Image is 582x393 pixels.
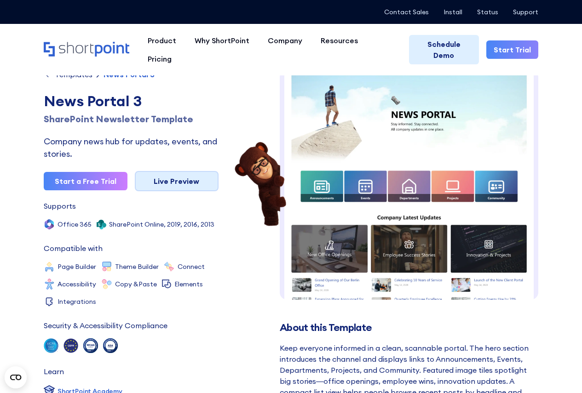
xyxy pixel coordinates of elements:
[58,298,96,305] div: Integrations
[58,221,92,228] div: Office 365
[148,53,172,64] div: Pricing
[311,31,367,50] a: Resources
[384,8,429,16] a: Contact Sales
[44,368,64,375] div: Learn
[115,263,159,270] div: Theme Builder
[138,31,185,50] a: Product
[138,50,181,68] a: Pricing
[55,71,92,78] div: Templates
[321,35,358,46] div: Resources
[280,322,538,333] h2: About this Template
[513,8,538,16] a: Support
[409,35,479,64] a: Schedule Demo
[185,31,259,50] a: Why ShortPoint
[44,172,127,190] a: Start a Free Trial
[44,338,58,353] img: soc 2
[5,366,27,388] button: Open CMP widget
[58,263,96,270] div: Page Builder
[135,171,219,191] a: Live Preview
[44,245,103,252] div: Compatible with
[44,202,76,210] div: Supports
[477,8,498,16] a: Status
[44,135,219,160] div: Company news hub for updates, events, and stories.
[444,8,462,16] a: Install
[259,31,311,50] a: Company
[44,90,219,112] div: News Portal 3
[115,281,157,287] div: Copy &Paste
[486,40,538,59] a: Start Trial
[174,281,203,287] div: Elements
[178,263,205,270] div: Connect
[268,35,302,46] div: Company
[148,35,176,46] div: Product
[104,71,155,78] div: News Portal 3
[44,42,129,57] a: Home
[44,112,219,126] h1: SharePoint Newsletter Template
[58,281,96,287] div: Accessibility
[44,322,167,329] div: Security & Accessibility Compliance
[109,221,214,228] div: SharePoint Online, 2019, 2016, 2013
[416,286,582,393] iframe: Chat Widget
[195,35,249,46] div: Why ShortPoint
